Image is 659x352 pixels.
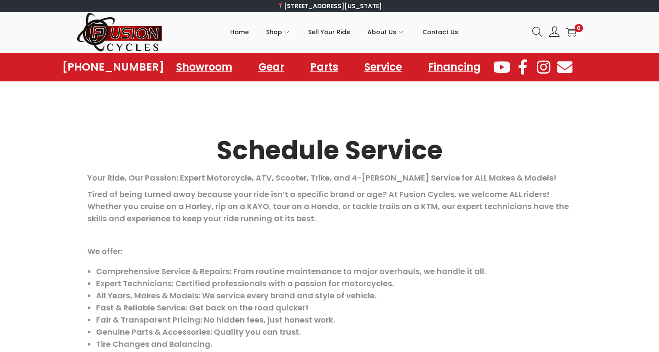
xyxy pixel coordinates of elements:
li: Fair & Transparent Pricing: No hidden fees, just honest work. [96,314,572,326]
a: About Us [367,13,405,52]
a: Contact Us [422,13,458,52]
a: Gear [250,57,293,77]
span: About Us [367,21,396,43]
a: Shop [266,13,291,52]
li: Fast & Reliable Service: Get back on the road quicker! [96,302,572,314]
li: Tire Changes and Balancing. [96,338,572,350]
img: 📍 [277,3,283,9]
nav: Menu [167,57,489,77]
p: Tired of being turned away because your ride isn’t a specific brand or age? At Fusion Cycles, we ... [87,188,572,225]
p: We offer: [87,245,572,258]
a: Financing [419,57,489,77]
a: Showroom [167,57,241,77]
span: Shop [266,21,282,43]
li: Genuine Parts & Accessories: Quality you can trust. [96,326,572,338]
a: Home [230,13,249,52]
p: Your Ride, Our Passion: Expert Motorcycle, ATV, Scooter, Trike, and 4-[PERSON_NAME] Service for A... [87,172,572,184]
li: Expert Technicians: Certified professionals with a passion for motorcycles. [96,278,572,290]
img: Woostify retina logo [77,12,163,52]
a: [PHONE_NUMBER] [62,61,164,73]
li: All Years, Makes & Models: We service every brand and style of vehicle. [96,290,572,302]
nav: Primary navigation [163,13,526,52]
li: Comprehensive Service & Repairs: From routine maintenance to major overhauls, we handle it all. [96,265,572,278]
a: 0 [566,27,576,37]
a: Service [356,57,411,77]
span: Contact Us [422,21,458,43]
a: Parts [302,57,347,77]
a: Sell Your Ride [308,13,350,52]
span: Sell Your Ride [308,21,350,43]
a: [STREET_ADDRESS][US_STATE] [277,2,382,10]
span: Home [230,21,249,43]
h2: Schedule Service [87,138,572,163]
